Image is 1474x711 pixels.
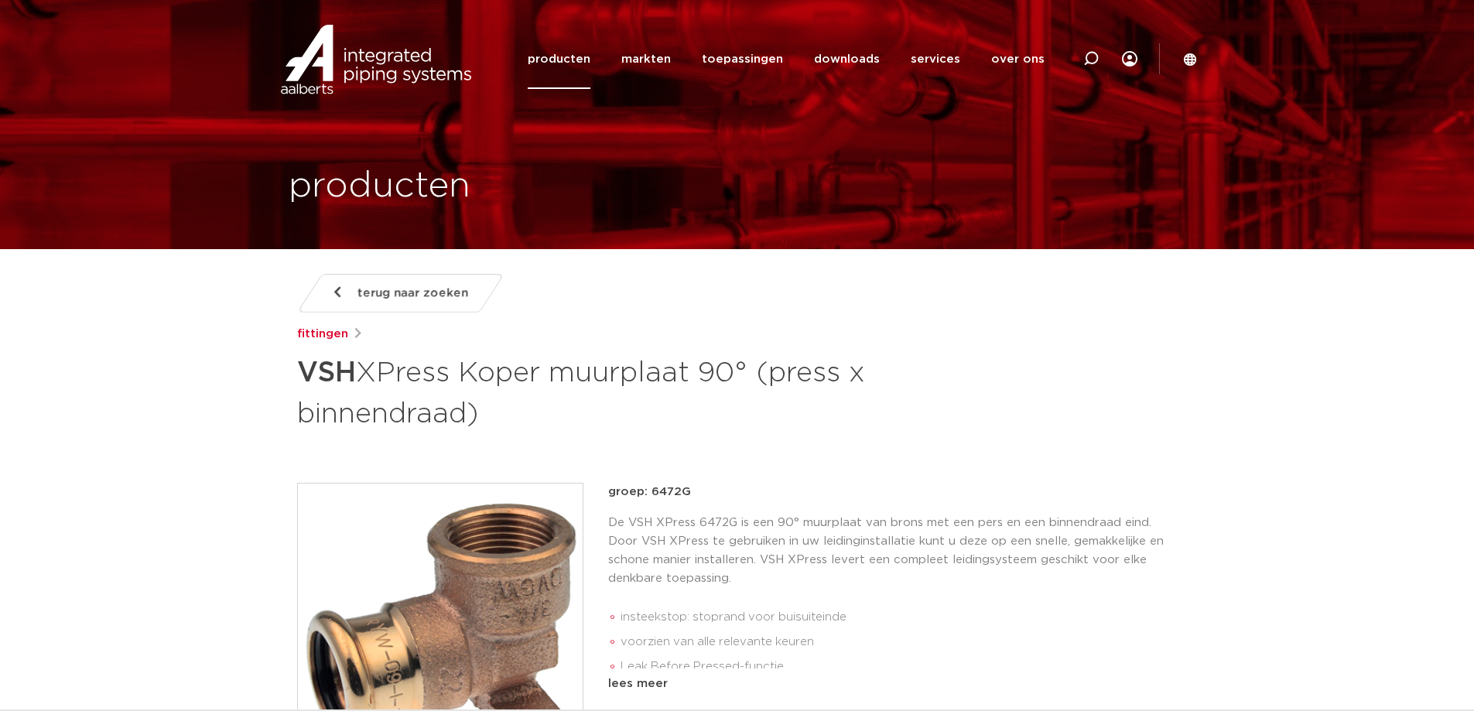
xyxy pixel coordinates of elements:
[621,605,1178,630] li: insteekstop: stoprand voor buisuiteinde
[289,162,470,211] h1: producten
[608,514,1178,588] p: De VSH XPress 6472G is een 90° muurplaat van brons met een pers en een binnendraad eind. Door VSH...
[608,675,1178,693] div: lees meer
[621,29,671,89] a: markten
[297,359,356,387] strong: VSH
[991,29,1045,89] a: over ons
[608,483,1178,501] p: groep: 6472G
[297,350,878,433] h1: XPress Koper muurplaat 90° (press x binnendraad)
[297,325,348,344] a: fittingen
[621,630,1178,655] li: voorzien van alle relevante keuren
[911,29,960,89] a: services
[702,29,783,89] a: toepassingen
[621,655,1178,679] li: Leak Before Pressed-functie
[528,29,1045,89] nav: Menu
[357,281,468,306] span: terug naar zoeken
[296,274,504,313] a: terug naar zoeken
[528,29,590,89] a: producten
[814,29,880,89] a: downloads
